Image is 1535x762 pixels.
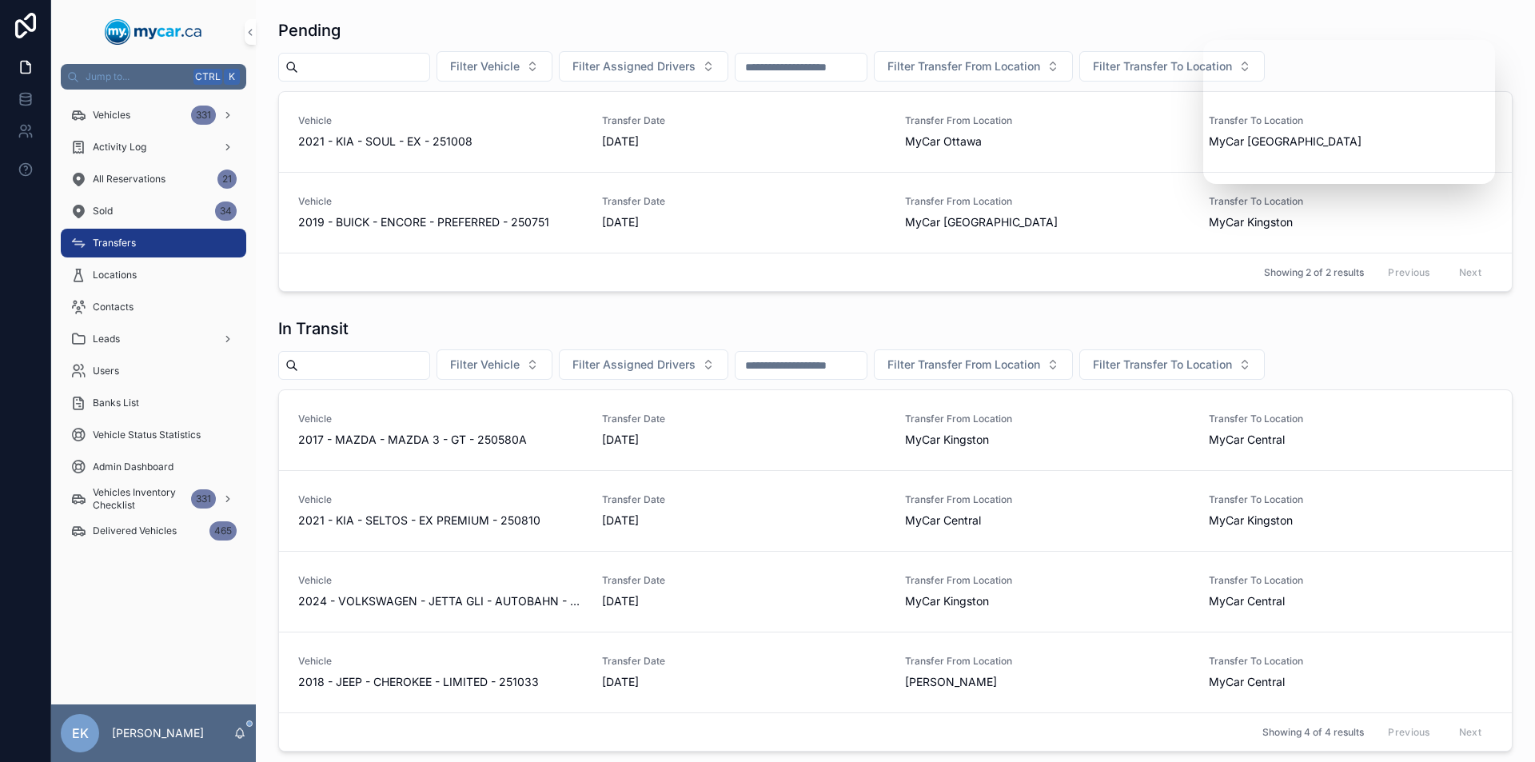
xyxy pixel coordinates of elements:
[905,413,1190,425] span: Transfer From Location
[93,397,139,409] span: Banks List
[602,413,887,425] span: Transfer Date
[602,574,887,587] span: Transfer Date
[61,421,246,449] a: Vehicle Status Statistics
[905,432,989,448] span: MyCar Kingston
[225,70,238,83] span: K
[874,51,1073,82] button: Select Button
[61,261,246,289] a: Locations
[298,114,583,127] span: Vehicle
[93,429,201,441] span: Vehicle Status Statistics
[1209,214,1293,230] span: MyCar Kingston
[61,64,246,90] button: Jump to...CtrlK
[1209,432,1285,448] span: MyCar Central
[279,632,1512,712] a: Vehicle2018 - JEEP - CHEROKEE - LIMITED - 251033Transfer Date[DATE]Transfer From Location[PERSON_...
[887,58,1040,74] span: Filter Transfer From Location
[193,69,222,85] span: Ctrl
[887,357,1040,373] span: Filter Transfer From Location
[61,485,246,513] a: Vehicles Inventory Checklist331
[61,165,246,193] a: All Reservations21
[61,229,246,257] a: Transfers
[279,470,1512,551] a: Vehicle2021 - KIA - SELTOS - EX PREMIUM - 250810Transfer Date[DATE]Transfer From LocationMyCar Ce...
[278,19,341,42] h1: Pending
[93,141,146,154] span: Activity Log
[602,493,887,506] span: Transfer Date
[93,109,130,122] span: Vehicles
[602,593,887,609] span: [DATE]
[61,325,246,353] a: Leads
[278,317,349,340] h1: In Transit
[279,92,1512,172] a: Vehicle2021 - KIA - SOUL - EX - 251008Transfer Date[DATE]Transfer From LocationMyCar OttawaTransf...
[602,195,887,208] span: Transfer Date
[1079,349,1265,380] button: Select Button
[298,513,540,529] span: 2021 - KIA - SELTOS - EX PREMIUM - 250810
[1093,357,1232,373] span: Filter Transfer To Location
[279,172,1512,253] a: Vehicle2019 - BUICK - ENCORE - PREFERRED - 250751Transfer Date[DATE]Transfer From LocationMyCar [...
[191,489,216,509] div: 331
[572,357,696,373] span: Filter Assigned Drivers
[93,486,185,512] span: Vehicles Inventory Checklist
[217,170,237,189] div: 21
[1209,195,1493,208] span: Transfer To Location
[61,293,246,321] a: Contacts
[572,58,696,74] span: Filter Assigned Drivers
[905,114,1190,127] span: Transfer From Location
[105,19,202,45] img: App logo
[874,349,1073,380] button: Select Button
[93,365,119,377] span: Users
[61,389,246,417] a: Banks List
[298,413,583,425] span: Vehicle
[93,205,113,217] span: Sold
[1264,266,1364,279] span: Showing 2 of 2 results
[298,574,583,587] span: Vehicle
[298,655,583,668] span: Vehicle
[298,432,527,448] span: 2017 - MAZDA - MAZDA 3 - GT - 250580A
[209,521,237,541] div: 465
[93,301,134,313] span: Contacts
[559,51,728,82] button: Select Button
[112,725,204,741] p: [PERSON_NAME]
[1209,493,1493,506] span: Transfer To Location
[93,525,177,537] span: Delivered Vehicles
[72,724,89,743] span: EK
[298,593,583,609] span: 2024 - VOLKSWAGEN - JETTA GLI - AUTOBAHN - 250856
[437,349,552,380] button: Select Button
[602,432,887,448] span: [DATE]
[61,453,246,481] a: Admin Dashboard
[559,349,728,380] button: Select Button
[61,357,246,385] a: Users
[298,674,539,690] span: 2018 - JEEP - CHEROKEE - LIMITED - 251033
[905,195,1190,208] span: Transfer From Location
[93,333,120,345] span: Leads
[298,214,549,230] span: 2019 - BUICK - ENCORE - PREFERRED - 250751
[1209,655,1493,668] span: Transfer To Location
[602,655,887,668] span: Transfer Date
[1262,726,1364,739] span: Showing 4 of 4 results
[61,517,246,545] a: Delivered Vehicles465
[437,51,552,82] button: Select Button
[191,106,216,125] div: 331
[93,237,136,249] span: Transfers
[905,674,997,690] span: [PERSON_NAME]
[93,269,137,281] span: Locations
[905,593,989,609] span: MyCar Kingston
[602,214,887,230] span: [DATE]
[905,655,1190,668] span: Transfer From Location
[61,133,246,162] a: Activity Log
[1209,593,1285,609] span: MyCar Central
[61,197,246,225] a: Sold34
[298,195,583,208] span: Vehicle
[1209,574,1493,587] span: Transfer To Location
[1209,413,1493,425] span: Transfer To Location
[905,574,1190,587] span: Transfer From Location
[1093,58,1232,74] span: Filter Transfer To Location
[450,357,520,373] span: Filter Vehicle
[279,390,1512,470] a: Vehicle2017 - MAZDA - MAZDA 3 - GT - 250580ATransfer Date[DATE]Transfer From LocationMyCar Kingst...
[298,134,472,150] span: 2021 - KIA - SOUL - EX - 251008
[215,201,237,221] div: 34
[905,513,981,529] span: MyCar Central
[298,493,583,506] span: Vehicle
[905,493,1190,506] span: Transfer From Location
[905,214,1058,230] span: MyCar [GEOGRAPHIC_DATA]
[1079,51,1265,82] button: Select Button
[86,70,187,83] span: Jump to...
